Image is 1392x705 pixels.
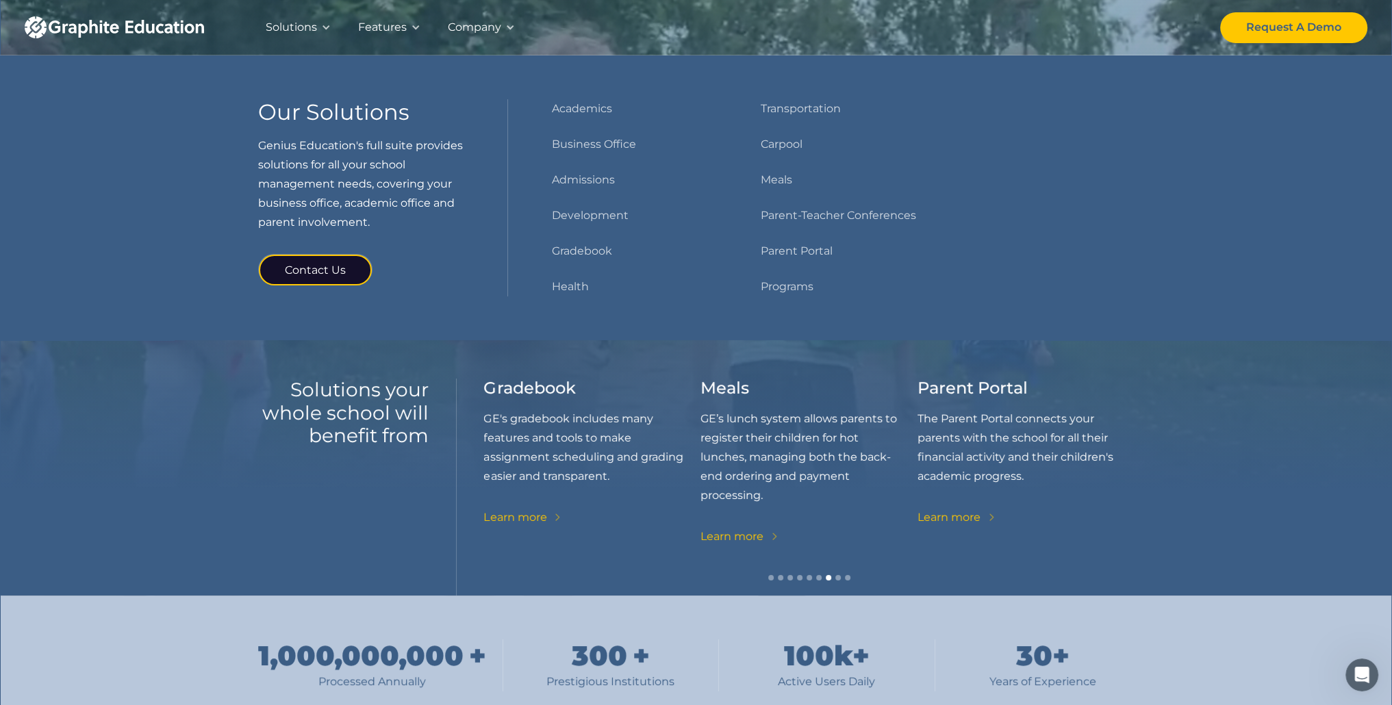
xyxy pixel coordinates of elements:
a: Learn more [484,508,564,527]
p: GE’s lunch system allows parents to register their children for hot lunches, managing both the ba... [700,409,918,505]
div: + [469,639,486,672]
a: Business Office [552,135,636,154]
div: Solutions [266,18,317,37]
div: carousel [484,379,1135,595]
div: + [633,639,650,672]
div: Active Users Daily [778,672,875,691]
div: Features [358,18,407,37]
div: Show slide 8 of 9 [835,575,841,580]
a: Development [552,206,629,225]
div: Learn more [484,508,547,527]
a: Meals [761,170,792,190]
div: Processed Annually [258,672,486,691]
h2: Solutions your whole school will benefit from [258,379,429,448]
div: Contact Us [285,261,346,280]
h3: Gradebook [484,379,576,398]
div: Show slide 5 of 9 [807,575,812,580]
div: 7 of 9 [484,379,701,546]
div: Show slide 4 of 9 [797,575,802,580]
div: + [1052,639,1070,672]
p: GE's gradebook includes many features and tools to make assignment scheduling and grading easier ... [484,409,701,486]
a: Carpool [761,135,802,154]
a: Transportation [761,99,841,118]
div: 300 [572,639,627,672]
div: 1,000,000,000 [258,639,464,672]
p: The Parent Portal connects your parents with the school for all their financial activity and thei... [918,409,1135,486]
div: Show slide 6 of 9 [816,575,822,580]
a: Request A Demo [1220,12,1367,43]
a: Parent-Teacher Conferences [761,206,916,225]
a: Academics [552,99,612,118]
div: Years of Experience [989,672,1096,691]
a: Contact Us [258,254,372,285]
a: Parent Portal [761,242,833,261]
div: Show slide 1 of 9 [768,575,774,580]
div: Show slide 2 of 9 [778,575,783,580]
a: Programs [761,277,813,296]
div: 8 of 9 [700,379,918,546]
p: Genius Education's full suite provides solutions for all your school management needs, covering y... [258,136,464,232]
a: Admissions [552,170,615,190]
div: Learn more [700,527,763,546]
div: Prestigious Institutions [546,672,674,691]
h3: Parent Portal [918,379,1028,398]
h3: Our Solutions [258,99,409,125]
h3: Meals [700,379,749,398]
a: Gradebook [552,242,612,261]
div: 100 [784,639,834,672]
div: Company [448,18,501,37]
a: Health [552,277,589,296]
div: k+ [834,639,870,672]
div: 9 of 9 [918,379,1135,546]
div: Show slide 3 of 9 [787,575,793,580]
div: Show slide 7 of 9 [826,575,831,580]
div: 30 [1016,639,1052,672]
div: Request A Demo [1246,18,1341,37]
div: Show slide 9 of 9 [845,575,850,580]
div: Learn more [918,508,980,527]
iframe: Intercom live chat [1345,658,1378,691]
